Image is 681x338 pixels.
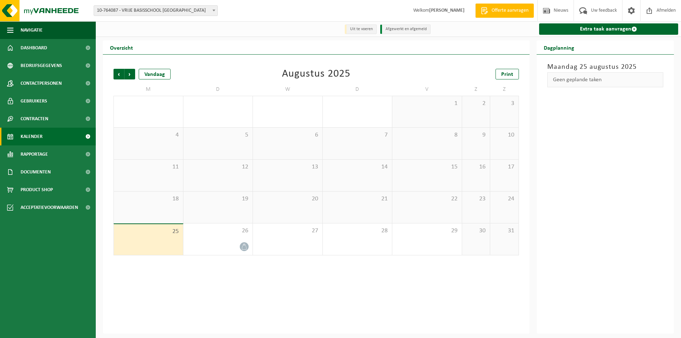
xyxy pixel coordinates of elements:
span: 3 [494,100,515,107]
span: 27 [256,227,319,235]
span: 10-764087 - VRIJE BASISSCHOOL SINT-PIETER - OOSTKAMP [94,5,218,16]
h2: Overzicht [103,40,140,54]
h3: Maandag 25 augustus 2025 [547,62,664,72]
span: 7 [326,131,389,139]
a: Extra taak aanvragen [539,23,679,35]
span: 26 [187,227,249,235]
span: 28 [326,227,389,235]
span: Print [501,72,513,77]
span: 30 [466,227,487,235]
span: 24 [494,195,515,203]
span: Rapportage [21,145,48,163]
span: 4 [117,131,179,139]
span: Product Shop [21,181,53,199]
span: 8 [396,131,458,139]
span: 12 [187,163,249,171]
span: Kalender [21,128,43,145]
li: Uit te voeren [345,24,377,34]
h2: Dagplanning [537,40,581,54]
span: 15 [396,163,458,171]
span: Volgende [124,69,135,79]
li: Afgewerkt en afgemeld [380,24,431,34]
span: 2 [466,100,487,107]
span: 17 [494,163,515,171]
td: D [183,83,253,96]
span: 18 [117,195,179,203]
span: 19 [187,195,249,203]
td: W [253,83,323,96]
strong: [PERSON_NAME] [429,8,465,13]
div: Augustus 2025 [282,69,350,79]
span: 9 [466,131,487,139]
td: Z [462,83,491,96]
span: Navigatie [21,21,43,39]
a: Offerte aanvragen [475,4,534,18]
span: Vorige [113,69,124,79]
span: 6 [256,131,319,139]
span: 29 [396,227,458,235]
div: Geen geplande taken [547,72,664,87]
td: M [113,83,183,96]
a: Print [495,69,519,79]
span: 25 [117,228,179,236]
td: V [392,83,462,96]
span: 22 [396,195,458,203]
span: Contracten [21,110,48,128]
span: 21 [326,195,389,203]
td: D [323,83,393,96]
span: 16 [466,163,487,171]
span: 1 [396,100,458,107]
span: Contactpersonen [21,74,62,92]
span: Acceptatievoorwaarden [21,199,78,216]
span: Bedrijfsgegevens [21,57,62,74]
span: Offerte aanvragen [490,7,530,14]
span: 31 [494,227,515,235]
span: 10 [494,131,515,139]
span: 11 [117,163,179,171]
span: 13 [256,163,319,171]
span: Dashboard [21,39,47,57]
span: 10-764087 - VRIJE BASISSCHOOL SINT-PIETER - OOSTKAMP [94,6,217,16]
span: 5 [187,131,249,139]
span: 23 [466,195,487,203]
td: Z [490,83,519,96]
span: Gebruikers [21,92,47,110]
span: 20 [256,195,319,203]
span: 14 [326,163,389,171]
span: Documenten [21,163,51,181]
div: Vandaag [139,69,171,79]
